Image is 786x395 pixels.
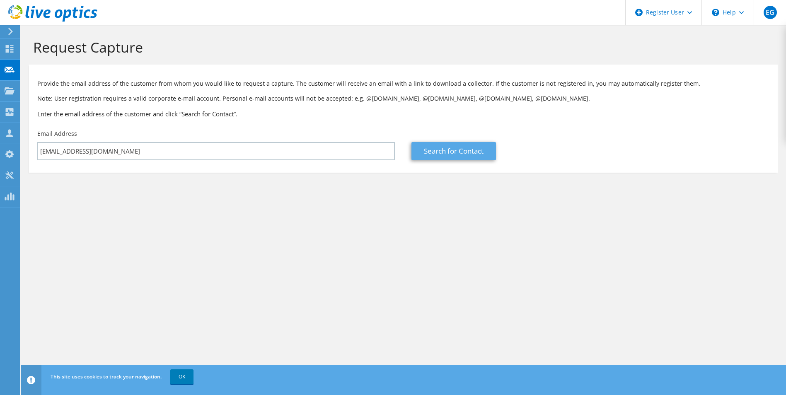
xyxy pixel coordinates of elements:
[37,109,769,118] h3: Enter the email address of the customer and click “Search for Contact”.
[37,94,769,103] p: Note: User registration requires a valid corporate e-mail account. Personal e-mail accounts will ...
[37,130,77,138] label: Email Address
[411,142,496,160] a: Search for Contact
[170,369,193,384] a: OK
[51,373,162,380] span: This site uses cookies to track your navigation.
[37,79,769,88] p: Provide the email address of the customer from whom you would like to request a capture. The cust...
[33,39,769,56] h1: Request Capture
[712,9,719,16] svg: \n
[764,6,777,19] span: EG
